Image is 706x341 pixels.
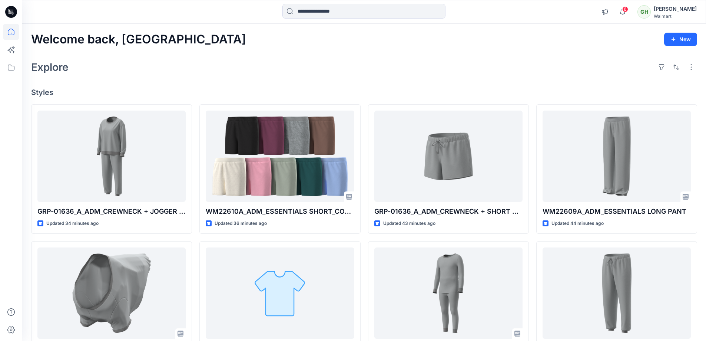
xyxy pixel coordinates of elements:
[215,220,267,227] p: Updated 36 minutes ago
[664,33,697,46] button: New
[637,5,651,19] div: GH
[543,206,691,217] p: WM22609A_ADM_ESSENTIALS LONG PANT
[31,61,69,73] h2: Explore
[37,111,186,202] a: GRP-01636_A_ADM_CREWNECK + JOGGER SET
[654,4,697,13] div: [PERSON_NAME]
[37,247,186,339] a: GRP-01625-ADM_PET
[46,220,99,227] p: Updated 34 minutes ago
[543,111,691,202] a: WM22609A_ADM_ESSENTIALS LONG PANT
[206,247,354,339] a: WM22609A_ADM_ESSENTIALS LONG PANT_COLORWAY
[31,88,697,97] h4: Styles
[622,6,628,12] span: 6
[654,13,697,19] div: Walmart
[37,206,186,217] p: GRP-01636_A_ADM_CREWNECK + JOGGER SET
[374,111,523,202] a: GRP-01636_A_ADM_CREWNECK + SHORT SET
[206,206,354,217] p: WM22610A_ADM_ESSENTIALS SHORT_COLORWAY
[31,33,246,46] h2: Welcome back, [GEOGRAPHIC_DATA]
[383,220,435,227] p: Updated 43 minutes ago
[543,247,691,339] a: GRP-01636_A_ADM_ JOGGER
[374,206,523,217] p: GRP-01636_A_ADM_CREWNECK + SHORT SET
[206,111,354,202] a: WM22610A_ADM_ESSENTIALS SHORT_COLORWAY
[374,247,523,339] a: GRP-01625-ADM_TODDLER
[551,220,604,227] p: Updated 44 minutes ago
